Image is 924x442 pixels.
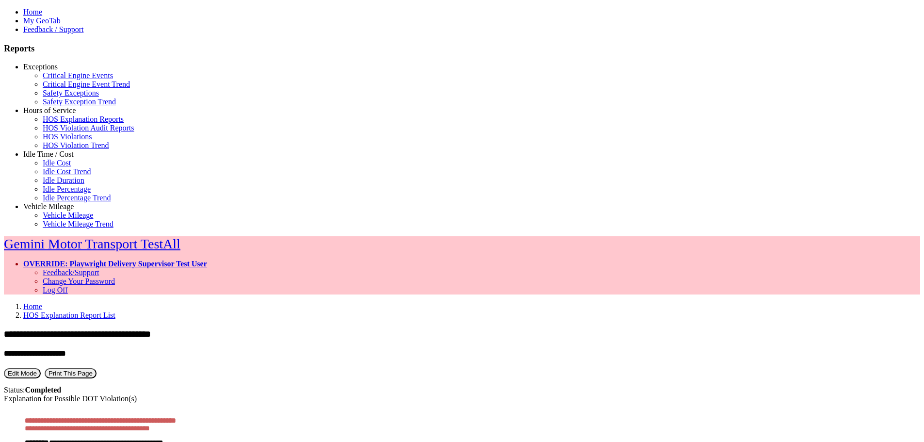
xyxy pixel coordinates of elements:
[43,176,84,184] a: Idle Duration
[4,368,41,378] button: Edit Mode
[23,25,83,33] a: Feedback / Support
[43,132,92,141] a: HOS Violations
[4,386,920,394] div: Status:
[43,268,99,277] a: Feedback/Support
[43,211,93,219] a: Vehicle Mileage
[23,202,74,211] a: Vehicle Mileage
[43,71,113,80] a: Critical Engine Events
[23,302,42,311] a: Home
[43,286,68,294] a: Log Off
[43,167,91,176] a: Idle Cost Trend
[43,124,134,132] a: HOS Violation Audit Reports
[4,43,920,54] h3: Reports
[43,159,71,167] a: Idle Cost
[43,80,130,88] a: Critical Engine Event Trend
[23,106,76,115] a: Hours of Service
[43,98,116,106] a: Safety Exception Trend
[43,220,113,228] a: Vehicle Mileage Trend
[4,236,180,251] a: Gemini Motor Transport TestAll
[23,8,42,16] a: Home
[23,63,58,71] a: Exceptions
[23,16,61,25] a: My GeoTab
[43,89,99,97] a: Safety Exceptions
[45,368,97,378] button: Print This Page
[25,386,62,394] strong: Completed
[23,311,115,319] a: HOS Explanation Report List
[43,115,124,123] a: HOS Explanation Reports
[43,185,91,193] a: Idle Percentage
[4,394,920,403] div: Explanation for Possible DOT Violation(s)
[43,194,111,202] a: Idle Percentage Trend
[43,277,115,285] a: Change Your Password
[43,141,109,149] a: HOS Violation Trend
[23,150,74,158] a: Idle Time / Cost
[23,260,207,268] a: OVERRIDE: Playwright Delivery Supervisor Test User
